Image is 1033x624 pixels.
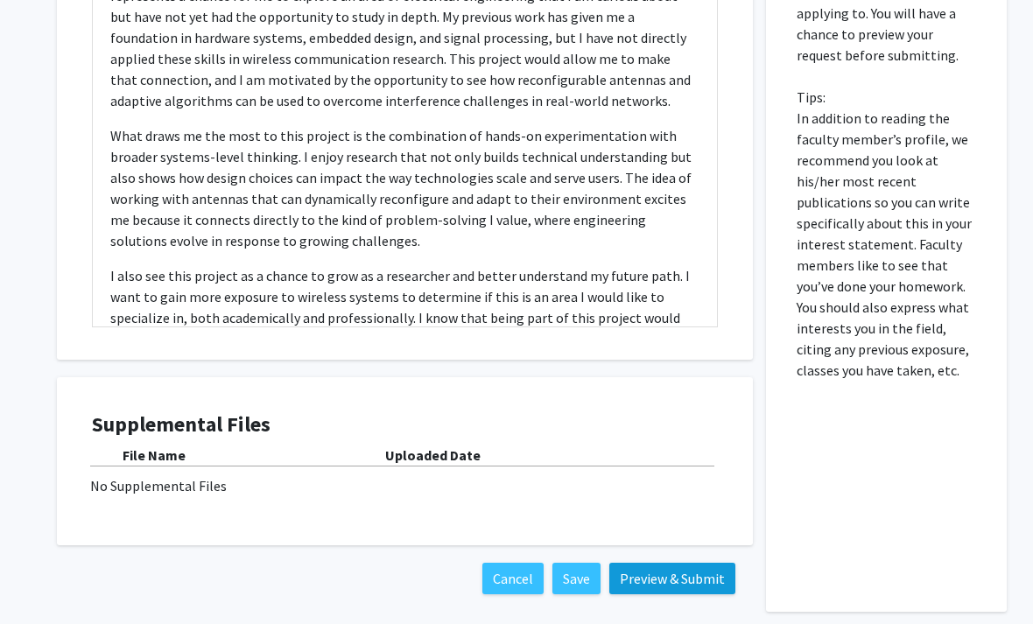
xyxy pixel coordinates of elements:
[385,446,481,464] b: Uploaded Date
[482,563,544,594] button: Cancel
[110,265,699,412] p: I also see this project as a chance to grow as a researcher and better understand my future path....
[123,446,186,464] b: File Name
[609,563,735,594] button: Preview & Submit
[92,412,718,438] h4: Supplemental Files
[90,475,720,496] div: No Supplemental Files
[110,125,699,251] p: What draws me the most to this project is the combination of hands-on experimentation with broade...
[552,563,601,594] button: Save
[13,545,74,611] iframe: Chat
